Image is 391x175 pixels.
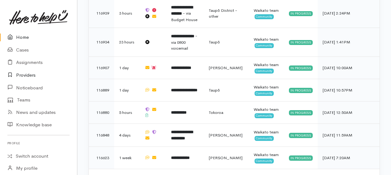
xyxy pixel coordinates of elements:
div: In progress [289,65,313,70]
td: Waikato team [249,123,284,146]
span: Community [255,159,274,164]
td: [DATE] 10:00AM [318,56,380,79]
div: In progress [289,40,313,45]
td: 1 day [114,56,140,79]
span: [PERSON_NAME] [209,132,243,138]
span: [PERSON_NAME] [209,65,243,70]
td: Waikato team [249,101,284,123]
td: [DATE] 1:41PM [318,28,380,57]
span: - via 0800 voicemail [171,33,197,51]
span: Community [255,14,274,19]
td: Waikato team [249,56,284,79]
div: In progress [289,11,313,16]
div: In progress [289,155,313,160]
td: Waikato team [249,146,284,169]
td: 116623 [89,146,114,169]
div: In progress [289,110,313,115]
td: 1 day [114,79,140,101]
div: In progress [289,88,313,93]
div: In progress [289,133,313,138]
td: [DATE] 7:20AM [318,146,380,169]
span: Community [255,69,274,74]
span: Taupō [209,87,220,93]
span: Tokoroa [209,110,223,115]
td: 116934 [89,28,114,57]
td: 116907 [89,56,114,79]
td: 1 week [114,146,140,169]
h6: Profile [7,139,70,147]
span: Community [255,136,274,141]
td: 116848 [89,123,114,146]
td: 116880 [89,101,114,123]
span: Taupō [209,39,220,45]
td: Waikato team [249,79,284,101]
td: [DATE] 10:57PM [318,79,380,101]
td: [DATE] 11:59AM [318,123,380,146]
span: Community [255,113,274,118]
span: Community [255,91,274,96]
td: [DATE] 12:50AM [318,101,380,123]
td: Waikato team [249,28,284,57]
span: Taupō District - other [209,8,237,19]
td: 116889 [89,79,114,101]
td: 23 hours [114,28,140,57]
span: Community [255,43,274,48]
td: 4 days [114,123,140,146]
span: [PERSON_NAME] [209,155,243,160]
span: - via Budget House [171,11,197,22]
td: 5 hours [114,101,140,123]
